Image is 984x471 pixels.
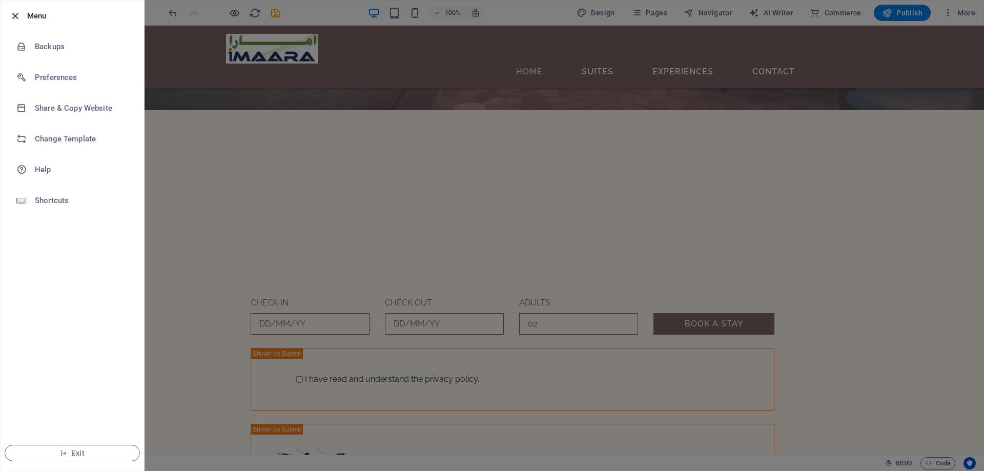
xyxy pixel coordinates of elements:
h6: Preferences [35,71,130,84]
h6: Shortcuts [35,194,130,207]
button: 4 [29,72,45,75]
h6: Menu [27,10,136,22]
button: 3 [29,59,45,63]
h6: Help [35,163,130,176]
h6: Backups [35,40,130,53]
h6: Change Template [35,133,130,145]
a: Help [1,154,144,185]
h6: Share & Copy Website [35,102,130,114]
button: Exit [5,445,140,461]
span: Exit [13,449,131,457]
